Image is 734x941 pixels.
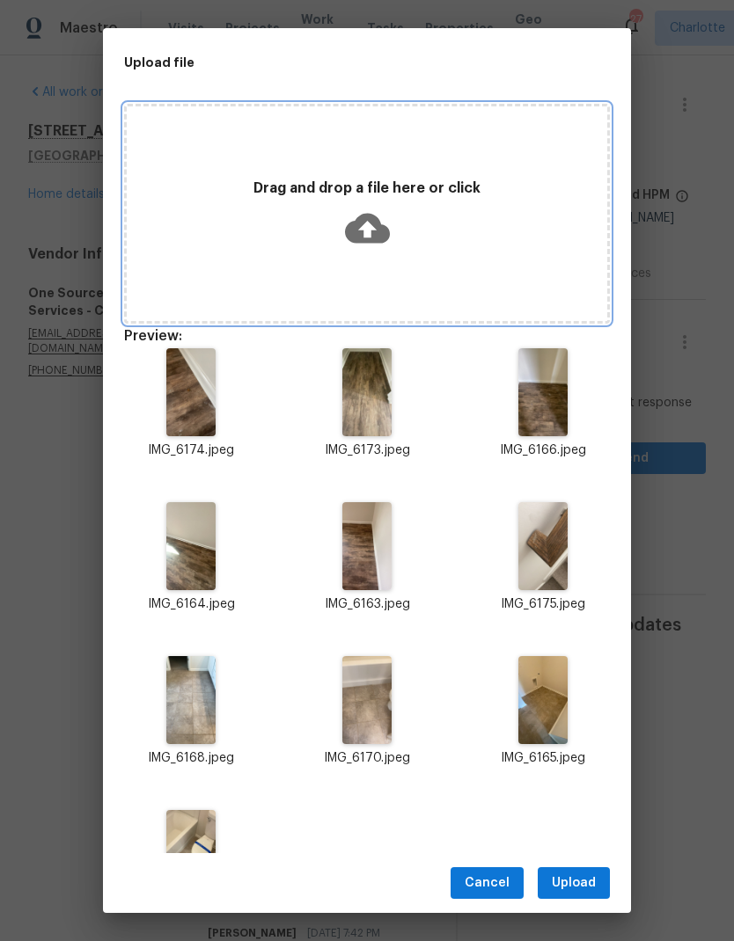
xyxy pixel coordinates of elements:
h2: Upload file [124,53,531,72]
p: IMG_6166.jpeg [476,441,610,460]
img: 9k= [342,656,392,744]
p: IMG_6164.jpeg [124,595,258,614]
img: 2Q== [518,348,568,436]
p: IMG_6163.jpeg [300,595,434,614]
img: 9k= [342,348,392,436]
img: 2Q== [166,656,216,744]
img: 2Q== [166,810,216,898]
p: IMG_6170.jpeg [300,749,434,768]
img: 2Q== [518,502,568,590]
button: Cancel [451,867,524,900]
p: IMG_6175.jpeg [476,595,610,614]
button: Upload [538,867,610,900]
p: IMG_6174.jpeg [124,441,258,460]
span: Upload [552,872,596,894]
span: Cancel [465,872,510,894]
img: Z [342,502,392,590]
p: Drag and drop a file here or click [127,179,607,198]
p: IMG_6168.jpeg [124,749,258,768]
p: IMG_6165.jpeg [476,749,610,768]
p: IMG_6173.jpeg [300,441,434,460]
img: 9k= [166,502,216,590]
img: 2Q== [166,348,216,436]
img: Z [518,656,568,744]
